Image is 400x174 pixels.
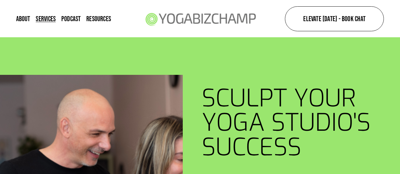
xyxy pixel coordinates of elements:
[202,86,384,159] h1: Sculpt Your Yoga Studio's Success
[36,15,56,23] a: Services
[141,4,259,33] img: Yoga Biz Champ
[16,15,30,23] a: About
[285,6,384,31] a: Elevate [DATE] - Book Chat
[86,15,111,23] a: folder dropdown
[61,15,81,23] a: Podcast
[86,15,111,22] span: Resources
